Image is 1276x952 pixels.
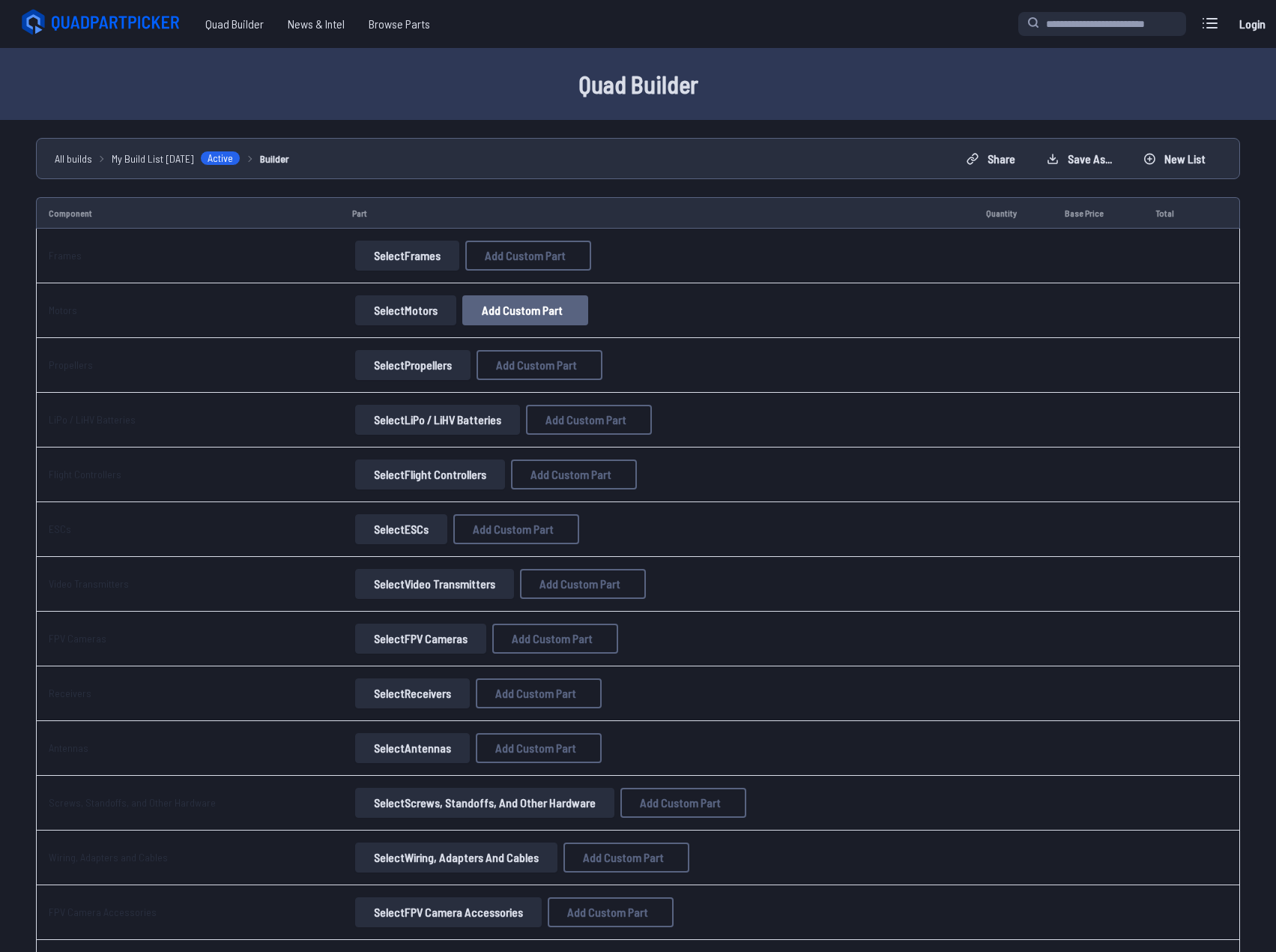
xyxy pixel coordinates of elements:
[352,405,523,435] a: SelectLiPo / LiHV Batteries
[526,405,652,435] button: Add Custom Part
[352,788,617,818] a: SelectScrews, Standoffs, and Other Hardware
[49,632,106,645] a: FPV Cameras
[954,147,1028,171] button: Share
[352,295,459,325] a: SelectMotors
[49,413,136,426] a: LiPo / LiHV Batteries
[49,522,71,535] a: ESCs
[352,624,489,654] a: SelectFPV Cameras
[357,9,442,39] a: Browse Parts
[511,460,637,489] button: Add Custom Part
[49,304,77,316] a: Motors
[355,514,447,544] button: SelectESCs
[352,897,545,927] a: SelectFPV Camera Accessories
[473,523,554,535] span: Add Custom Part
[49,468,121,480] a: Flight Controllers
[545,414,626,426] span: Add Custom Part
[476,733,602,763] button: Add Custom Part
[548,897,674,927] button: Add Custom Part
[49,796,216,809] a: Screws, Standoffs, and Other Hardware
[355,460,505,489] button: SelectFlight Controllers
[55,151,92,166] a: All builds
[276,9,357,39] a: News & Intel
[583,852,664,864] span: Add Custom Part
[36,197,340,229] td: Component
[563,843,689,873] button: Add Custom Part
[974,197,1053,229] td: Quantity
[355,295,456,325] button: SelectMotors
[355,350,471,380] button: SelectPropellers
[49,687,91,699] a: Receivers
[355,897,542,927] button: SelectFPV Camera Accessories
[112,151,194,166] span: My Build List [DATE]
[485,250,566,262] span: Add Custom Part
[355,788,614,818] button: SelectScrews, Standoffs, and Other Hardware
[495,687,576,699] span: Add Custom Part
[352,350,474,380] a: SelectPropellers
[352,241,462,271] a: SelectFrames
[477,350,602,380] button: Add Custom Part
[49,577,129,590] a: Video Transmitters
[355,241,459,271] button: SelectFrames
[640,797,721,809] span: Add Custom Part
[352,843,560,873] a: SelectWiring, Adapters and Cables
[496,359,577,371] span: Add Custom Part
[495,742,576,754] span: Add Custom Part
[49,906,157,918] a: FPV Camera Accessories
[1131,147,1218,171] button: New List
[462,295,588,325] button: Add Custom Part
[159,66,1118,102] h1: Quad Builder
[1053,197,1143,229] td: Base Price
[355,843,557,873] button: SelectWiring, Adapters and Cables
[352,514,450,544] a: SelectESCs
[355,624,486,654] button: SelectFPV Cameras
[49,851,168,864] a: Wiring, Adapters and Cables
[355,678,470,708] button: SelectReceivers
[530,469,611,480] span: Add Custom Part
[352,678,473,708] a: SelectReceivers
[352,733,473,763] a: SelectAntennas
[49,741,88,754] a: Antennas
[465,241,591,271] button: Add Custom Part
[352,569,517,599] a: SelectVideo Transmitters
[112,151,241,166] a: My Build List [DATE]Active
[200,151,241,166] span: Active
[260,151,289,166] a: Builder
[453,514,579,544] button: Add Custom Part
[1034,147,1125,171] button: Save as...
[539,578,620,590] span: Add Custom Part
[620,788,746,818] button: Add Custom Part
[1234,9,1270,39] a: Login
[49,249,82,262] a: Frames
[492,624,618,654] button: Add Custom Part
[482,304,563,316] span: Add Custom Part
[355,405,520,435] button: SelectLiPo / LiHV Batteries
[49,358,93,371] a: Propellers
[355,569,514,599] button: SelectVideo Transmitters
[520,569,646,599] button: Add Custom Part
[476,678,602,708] button: Add Custom Part
[1143,197,1205,229] td: Total
[340,197,974,229] td: Part
[512,633,593,645] span: Add Custom Part
[355,733,470,763] button: SelectAntennas
[193,9,276,39] a: Quad Builder
[567,906,648,918] span: Add Custom Part
[352,460,508,489] a: SelectFlight Controllers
